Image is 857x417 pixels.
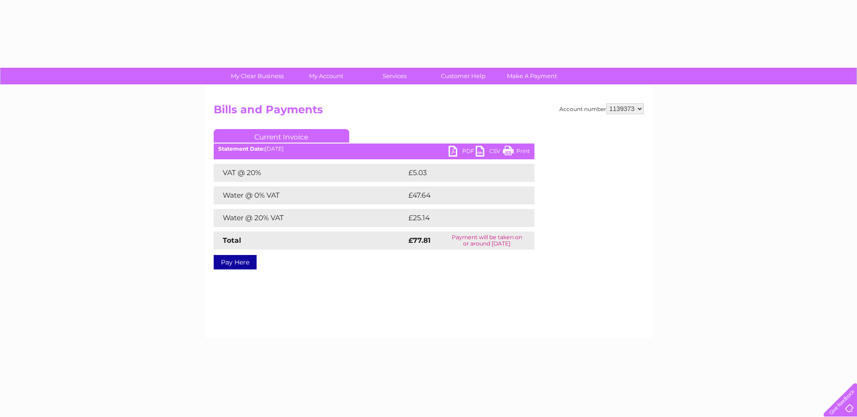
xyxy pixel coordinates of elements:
[495,68,569,84] a: Make A Payment
[214,129,349,143] a: Current Invoice
[214,103,644,120] h2: Bills and Payments
[449,146,476,159] a: PDF
[559,103,644,114] div: Account number
[503,146,530,159] a: Print
[214,255,257,269] a: Pay Here
[220,68,295,84] a: My Clear Business
[214,146,534,152] div: [DATE]
[214,186,406,204] td: Water @ 0% VAT
[406,164,513,182] td: £5.03
[406,186,516,204] td: £47.64
[406,209,515,227] td: £25.14
[440,232,534,250] td: Payment will be taken on or around [DATE]
[214,164,406,182] td: VAT @ 20%
[223,236,241,245] strong: Total
[408,236,431,245] strong: £77.81
[214,209,406,227] td: Water @ 20% VAT
[426,68,501,84] a: Customer Help
[289,68,363,84] a: My Account
[218,145,265,152] b: Statement Date:
[357,68,432,84] a: Services
[476,146,503,159] a: CSV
